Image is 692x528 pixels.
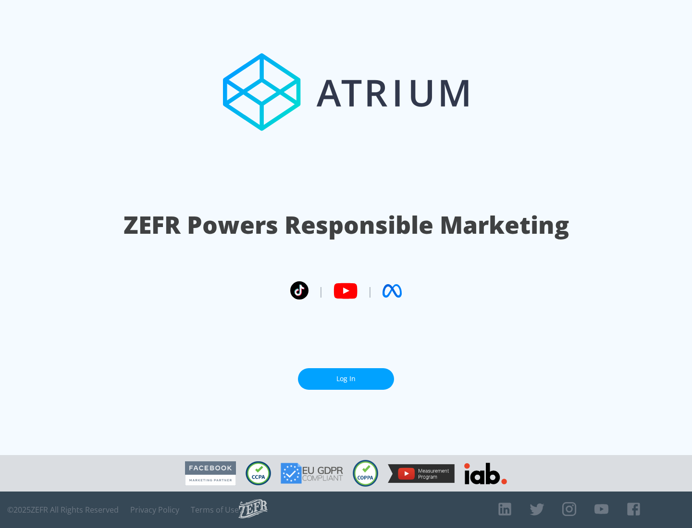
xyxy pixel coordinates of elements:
img: IAB [464,463,507,484]
a: Terms of Use [191,505,239,515]
img: CCPA Compliant [246,461,271,485]
a: Log In [298,368,394,390]
a: Privacy Policy [130,505,179,515]
span: | [318,284,324,298]
h1: ZEFR Powers Responsible Marketing [124,208,569,241]
span: © 2025 ZEFR All Rights Reserved [7,505,119,515]
img: Facebook Marketing Partner [185,461,236,486]
img: GDPR Compliant [281,463,343,484]
img: COPPA Compliant [353,460,378,487]
img: YouTube Measurement Program [388,464,455,483]
span: | [367,284,373,298]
